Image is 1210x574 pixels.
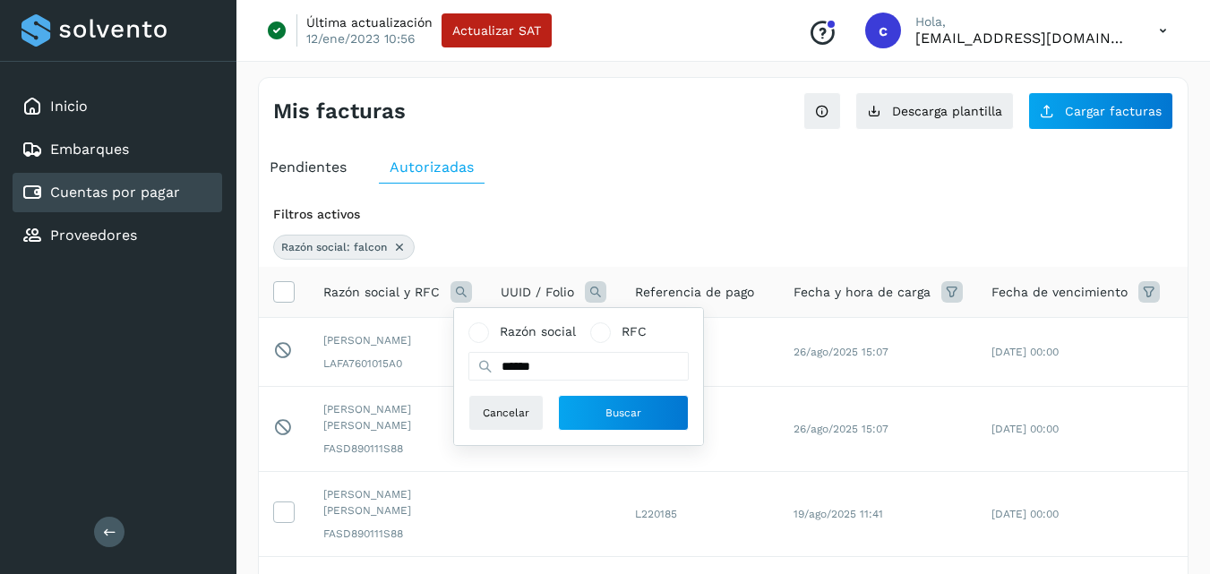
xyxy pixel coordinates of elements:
[50,98,88,115] a: Inicio
[323,526,472,542] span: FASD890111S88
[1065,105,1162,117] span: Cargar facturas
[794,283,931,302] span: Fecha y hora de carga
[991,508,1059,520] span: [DATE] 00:00
[323,283,440,302] span: Razón social y RFC
[442,13,552,47] button: Actualizar SAT
[306,14,433,30] p: Última actualización
[892,105,1002,117] span: Descarga plantilla
[991,423,1059,435] span: [DATE] 00:00
[273,99,406,124] h4: Mis facturas
[1028,92,1173,130] button: Cargar facturas
[13,130,222,169] div: Embarques
[390,158,474,176] span: Autorizadas
[270,158,347,176] span: Pendientes
[794,423,888,435] span: 26/ago/2025 15:07
[281,239,387,255] span: Razón social: falcon
[50,184,180,201] a: Cuentas por pagar
[915,14,1130,30] p: Hola,
[635,283,754,302] span: Referencia de pago
[915,30,1130,47] p: contabilidad5@easo.com
[50,227,137,244] a: Proveedores
[323,401,472,433] span: [PERSON_NAME] [PERSON_NAME]
[323,441,472,457] span: FASD890111S88
[50,141,129,158] a: Embarques
[13,216,222,255] div: Proveedores
[306,30,416,47] p: 12/ene/2023 10:56
[855,92,1014,130] button: Descarga plantilla
[794,508,883,520] span: 19/ago/2025 11:41
[794,346,888,358] span: 26/ago/2025 15:07
[13,87,222,126] div: Inicio
[323,332,472,348] span: [PERSON_NAME]
[273,235,415,260] div: Razón social: falcon
[323,356,472,372] span: LAFA7601015A0
[635,508,677,520] span: L220185
[273,205,1173,224] div: Filtros activos
[501,283,574,302] span: UUID / Folio
[991,346,1059,358] span: [DATE] 00:00
[452,24,541,37] span: Actualizar SAT
[13,173,222,212] div: Cuentas por pagar
[323,486,472,518] span: [PERSON_NAME] [PERSON_NAME]
[991,283,1128,302] span: Fecha de vencimiento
